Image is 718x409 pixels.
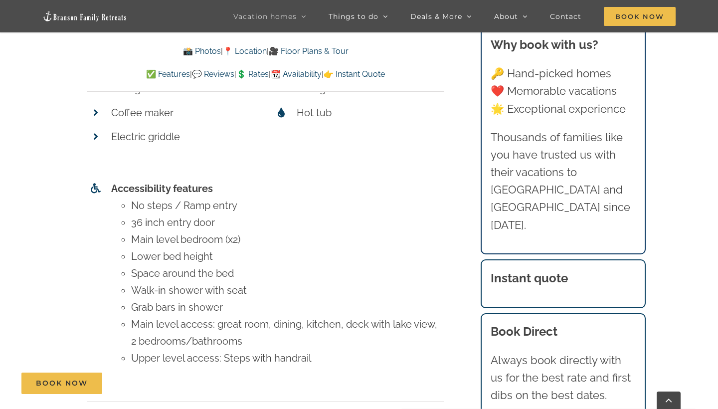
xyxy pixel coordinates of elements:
[21,373,102,394] a: Book Now
[550,13,581,20] span: Contact
[269,46,349,56] a: 🎥 Floor Plans & Tour
[494,13,518,20] span: About
[329,13,378,20] span: Things to do
[491,352,636,405] p: Always book directly with us for the best rate and first dibs on the best dates.
[131,265,444,282] li: Space around the bed
[491,129,636,234] p: Thousands of families like you have trusted us with their vacations to [GEOGRAPHIC_DATA] and [GEO...
[87,45,444,58] p: | |
[131,299,444,316] li: Grab bars in shower
[146,69,190,79] a: ✅ Features
[131,197,444,214] li: No steps / Ramp entry
[491,65,636,118] p: 🔑 Hand-picked homes ❤️ Memorable vacations 🌟 Exceptional experience
[183,46,221,56] a: 📸 Photos
[410,13,462,20] span: Deals & More
[131,214,444,231] li: 36 inch entry door
[131,316,444,350] li: Main level access: great room, dining, kitchen, deck with lake view, 2 bedrooms/bathrooms
[36,379,88,388] span: Book Now
[491,36,636,54] h3: Why book with us?
[131,248,444,265] li: Lower bed height
[131,282,444,299] li: Walk-in shower with seat
[236,69,269,79] a: 💲 Rates
[297,104,444,121] p: Hot tub
[491,324,557,339] b: Book Direct
[42,10,127,22] img: Branson Family Retreats Logo
[111,104,259,121] p: Coffee maker
[111,128,259,145] p: Electric griddle
[87,68,444,81] p: | | | |
[131,231,444,248] li: Main level bedroom (x2)
[223,46,267,56] a: 📍 Location
[233,13,297,20] span: Vacation homes
[604,7,676,26] span: Book Now
[192,69,234,79] a: 💬 Reviews
[111,183,213,195] strong: Accessibility features
[131,350,444,367] li: Upper level access: Steps with handrail
[271,69,322,79] a: 📆 Availability
[491,271,568,285] strong: Instant quote
[324,69,385,79] a: 👉 Instant Quote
